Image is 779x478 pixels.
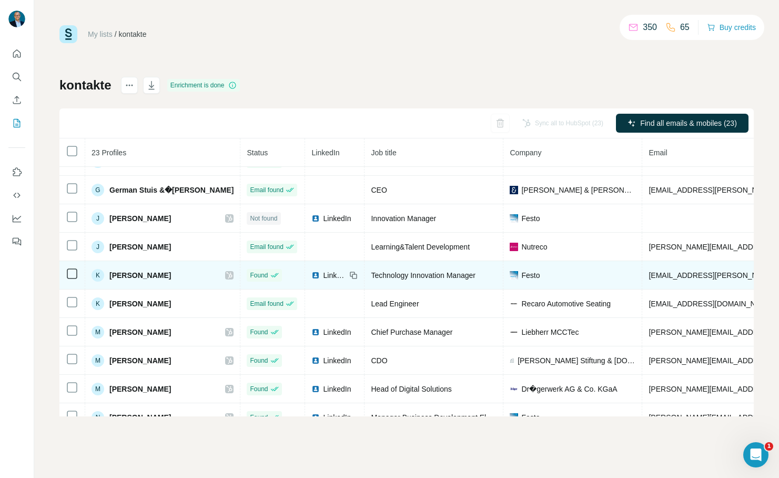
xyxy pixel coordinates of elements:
[92,148,126,157] span: 23 Profiles
[92,212,104,225] div: J
[510,413,518,422] img: company-logo
[311,356,320,365] img: LinkedIn logo
[510,214,518,223] img: company-logo
[119,29,147,39] div: kontakte
[510,186,518,194] img: company-logo
[250,384,268,394] span: Found
[8,186,25,205] button: Use Surfe API
[92,383,104,395] div: M
[8,232,25,251] button: Feedback
[521,412,540,423] span: Festo
[109,384,171,394] span: [PERSON_NAME]
[510,243,518,251] img: company-logo
[640,118,737,128] span: Find all emails & mobiles (23)
[167,79,240,92] div: Enrichment is done
[109,270,171,281] span: [PERSON_NAME]
[510,148,541,157] span: Company
[8,44,25,63] button: Quick start
[616,114,748,133] button: Find all emails & mobiles (23)
[765,442,773,451] span: 1
[521,213,540,224] span: Festo
[92,297,104,310] div: K
[371,300,419,308] span: Lead Engineer
[250,413,268,422] span: Found
[371,271,475,280] span: Technology Innovation Manager
[8,67,25,86] button: Search
[649,148,667,157] span: Email
[92,184,104,196] div: G
[510,300,518,308] img: company-logo
[8,11,25,27] img: Avatar
[250,327,268,337] span: Found
[323,384,351,394] span: LinkedIn
[743,442,768,467] iframe: Intercom live chat
[323,412,351,423] span: LinkedIn
[92,241,104,253] div: J
[250,356,268,365] span: Found
[250,299,283,308] span: Email found
[521,270,540,281] span: Festo
[521,327,579,337] span: Liebherr MCCTec
[92,326,104,338] div: M
[521,185,635,195] span: [PERSON_NAME] & [PERSON_NAME] Coding GmbH
[8,209,25,228] button: Dashboard
[8,163,25,182] button: Use Surfe on LinkedIn
[8,91,25,109] button: Enrich CSV
[109,412,171,423] span: [PERSON_NAME]
[510,385,518,393] img: company-logo
[521,298,611,309] span: Recaro Automotive Seating
[311,214,320,223] img: LinkedIn logo
[109,242,171,252] span: [PERSON_NAME]
[323,213,351,224] span: LinkedIn
[115,29,117,39] li: /
[643,21,657,34] p: 350
[371,243,470,251] span: Learning&Talent Development
[250,214,277,223] span: Not found
[250,242,283,252] span: Email found
[680,21,690,34] p: 65
[371,385,451,393] span: Head of Digital Solutions
[250,271,268,280] span: Found
[311,328,320,336] img: LinkedIn logo
[323,327,351,337] span: LinkedIn
[311,413,320,422] img: LinkedIn logo
[521,242,547,252] span: Nutreco
[518,355,635,366] span: [PERSON_NAME] Stiftung & [DOMAIN_NAME] [PERSON_NAME]
[59,77,112,94] h1: kontakte
[92,411,104,424] div: N
[121,77,138,94] button: actions
[109,298,171,309] span: [PERSON_NAME]
[707,20,756,35] button: Buy credits
[311,385,320,393] img: LinkedIn logo
[323,270,346,281] span: LinkedIn
[109,327,171,337] span: [PERSON_NAME]
[8,114,25,133] button: My lists
[371,413,542,422] span: Manager Business Development Electric Automation
[371,148,396,157] span: Job title
[109,355,171,366] span: [PERSON_NAME]
[92,269,104,282] div: K
[109,185,234,195] span: German Stuis &�[PERSON_NAME]
[250,185,283,195] span: Email found
[510,271,518,280] img: company-logo
[371,356,387,365] span: CDO
[59,25,77,43] img: Surfe Logo
[371,328,452,336] span: Chief Purchase Manager
[510,328,518,336] img: company-logo
[371,186,387,194] span: CEO
[311,271,320,280] img: LinkedIn logo
[92,354,104,367] div: M
[88,30,113,38] a: My lists
[649,300,773,308] span: [EMAIL_ADDRESS][DOMAIN_NAME]
[247,148,268,157] span: Status
[311,148,339,157] span: LinkedIn
[371,214,436,223] span: Innovation Manager
[521,384,617,394] span: Dr�gerwerk AG & Co. KGaA
[323,355,351,366] span: LinkedIn
[109,213,171,224] span: [PERSON_NAME]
